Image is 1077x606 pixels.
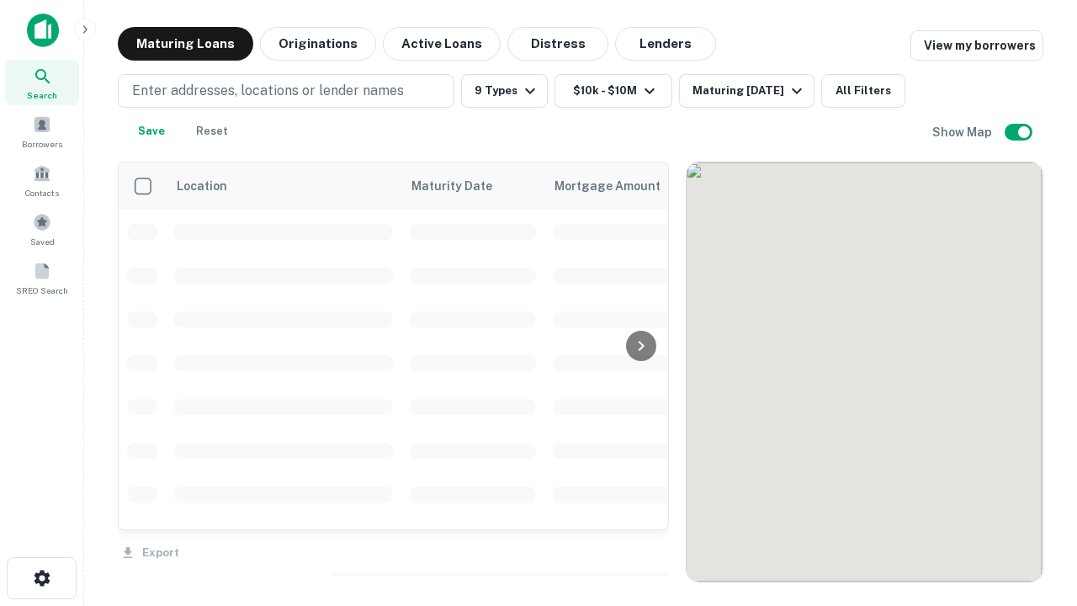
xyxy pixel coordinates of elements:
button: Active Loans [383,27,501,61]
button: Save your search to get updates of matches that match your search criteria. [125,114,178,148]
a: Contacts [5,157,79,203]
button: $10k - $10M [554,74,672,108]
h6: Show Map [932,123,995,141]
th: Mortgage Amount [544,162,729,210]
p: Enter addresses, locations or lender names [132,81,404,101]
a: Saved [5,206,79,252]
button: Maturing [DATE] [679,74,814,108]
span: Borrowers [22,137,62,151]
button: Reset [185,114,239,148]
button: Distress [507,27,608,61]
button: Enter addresses, locations or lender names [118,74,454,108]
span: Mortgage Amount [554,176,682,196]
a: SREO Search [5,255,79,300]
th: Location [166,162,401,210]
div: Maturing [DATE] [692,81,807,101]
button: Originations [260,27,376,61]
th: Maturity Date [401,162,544,210]
span: Maturity Date [411,176,514,196]
a: Borrowers [5,109,79,154]
button: Lenders [615,27,716,61]
a: Search [5,60,79,105]
span: Location [176,176,227,196]
a: View my borrowers [910,30,1043,61]
span: Search [27,88,57,102]
iframe: Chat Widget [993,417,1077,498]
span: Contacts [25,186,59,199]
span: Saved [30,235,55,248]
button: All Filters [821,74,905,108]
button: Maturing Loans [118,27,253,61]
div: 0 0 [687,162,1043,582]
span: SREO Search [16,284,68,297]
button: 9 Types [461,74,548,108]
img: capitalize-icon.png [27,13,59,47]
